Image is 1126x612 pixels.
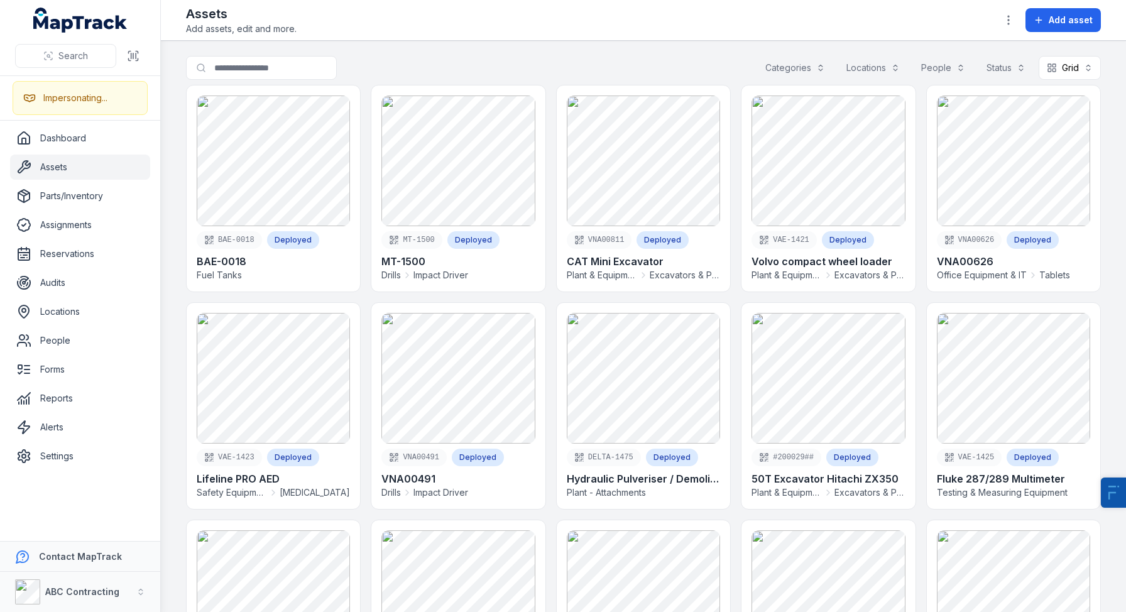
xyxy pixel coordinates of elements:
a: Locations [10,299,150,324]
button: Grid [1039,56,1101,80]
span: Search [58,50,88,62]
button: Locations [838,56,908,80]
button: People [913,56,973,80]
h2: Assets [186,5,297,23]
a: People [10,328,150,353]
a: Alerts [10,415,150,440]
button: Add asset [1025,8,1101,32]
button: Categories [757,56,833,80]
a: Forms [10,357,150,382]
a: Assignments [10,212,150,238]
a: Audits [10,270,150,295]
strong: ABC Contracting [45,586,119,597]
button: Search [15,44,116,68]
span: Add asset [1049,14,1093,26]
a: Settings [10,444,150,469]
a: Parts/Inventory [10,183,150,209]
a: Reports [10,386,150,411]
span: Add assets, edit and more. [186,23,297,35]
div: Impersonating... [43,92,107,104]
strong: Contact MapTrack [39,551,122,562]
a: Reservations [10,241,150,266]
a: MapTrack [33,8,128,33]
a: Dashboard [10,126,150,151]
a: Assets [10,155,150,180]
button: Status [978,56,1034,80]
